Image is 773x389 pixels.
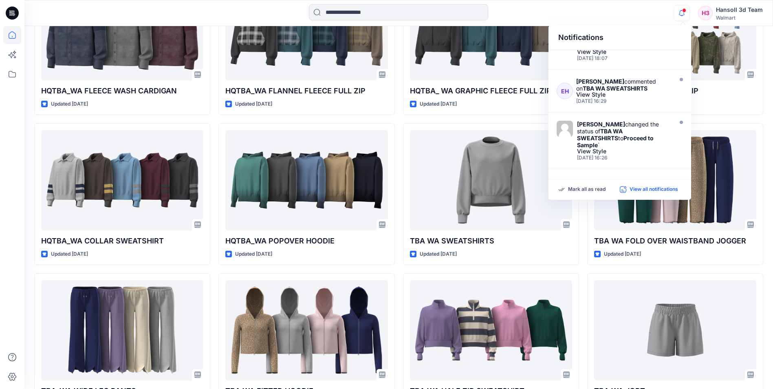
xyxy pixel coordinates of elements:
p: Updated [DATE] [420,250,457,259]
img: Ellie Hosokawa [557,121,573,137]
div: Hansoll 3d Team [716,5,763,15]
a: TBA_WA WIDE LEG PANTS [41,280,203,380]
div: Friday, September 26, 2025 16:29 [576,98,671,104]
p: HQTBA_WA FLANNEL FLEECE FULL ZIP [225,85,388,97]
p: Updated [DATE] [420,100,457,108]
div: View Style [576,92,671,97]
div: Notifications [548,25,691,50]
p: Updated [DATE] [235,100,272,108]
a: TBA WA JORT [594,280,756,380]
div: Friday, September 26, 2025 16:26 [577,155,671,161]
a: HQTBA_WA COLLAR SWEATSHIRT [41,130,203,230]
strong: [PERSON_NAME] [576,78,624,85]
p: View all notifications [630,186,678,193]
p: HQTBA_WA FLEECE WASH CARDIGAN [41,85,203,97]
p: HQTBA_ WA GRAPHIC FLEECE FULL ZIP [410,85,572,97]
p: Updated [DATE] [604,250,641,259]
p: Updated [DATE] [235,250,272,259]
p: TBA WA FOLD OVER WAISTBAND JOGGER [594,235,756,247]
div: Friday, September 26, 2025 18:07 [577,55,671,61]
a: TBA WA SWEATSHIRTS [410,130,572,230]
div: H3 [698,6,713,20]
p: TBA WA SWEATSHIRTS [410,235,572,247]
p: Updated [DATE] [51,250,88,259]
p: HQTBA_WA POPOVER HOODIE [225,235,388,247]
div: View Style [577,49,671,55]
p: HQTBA_WA COLLAR SWEATSHIRT [41,235,203,247]
a: TBA WA FITTED HOODIE [225,280,388,380]
div: Walmart [716,15,763,21]
div: changed the status of to ` [577,121,671,148]
p: Mark all as read [568,186,606,193]
strong: Proceed to Sample [577,135,654,148]
p: Updated [DATE] [51,100,88,108]
a: HQTBA_WA POPOVER HOODIE [225,130,388,230]
a: TBA WA HALF ZIP SWEATSHIRT [410,280,572,380]
strong: TBA WA SWEATSHIRTS [583,85,647,92]
div: View Style [577,148,671,154]
strong: [PERSON_NAME] [577,121,625,128]
div: EH [557,83,573,99]
div: commented on [576,78,671,92]
strong: TBA WA SWEATSHIRTS [577,128,623,141]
